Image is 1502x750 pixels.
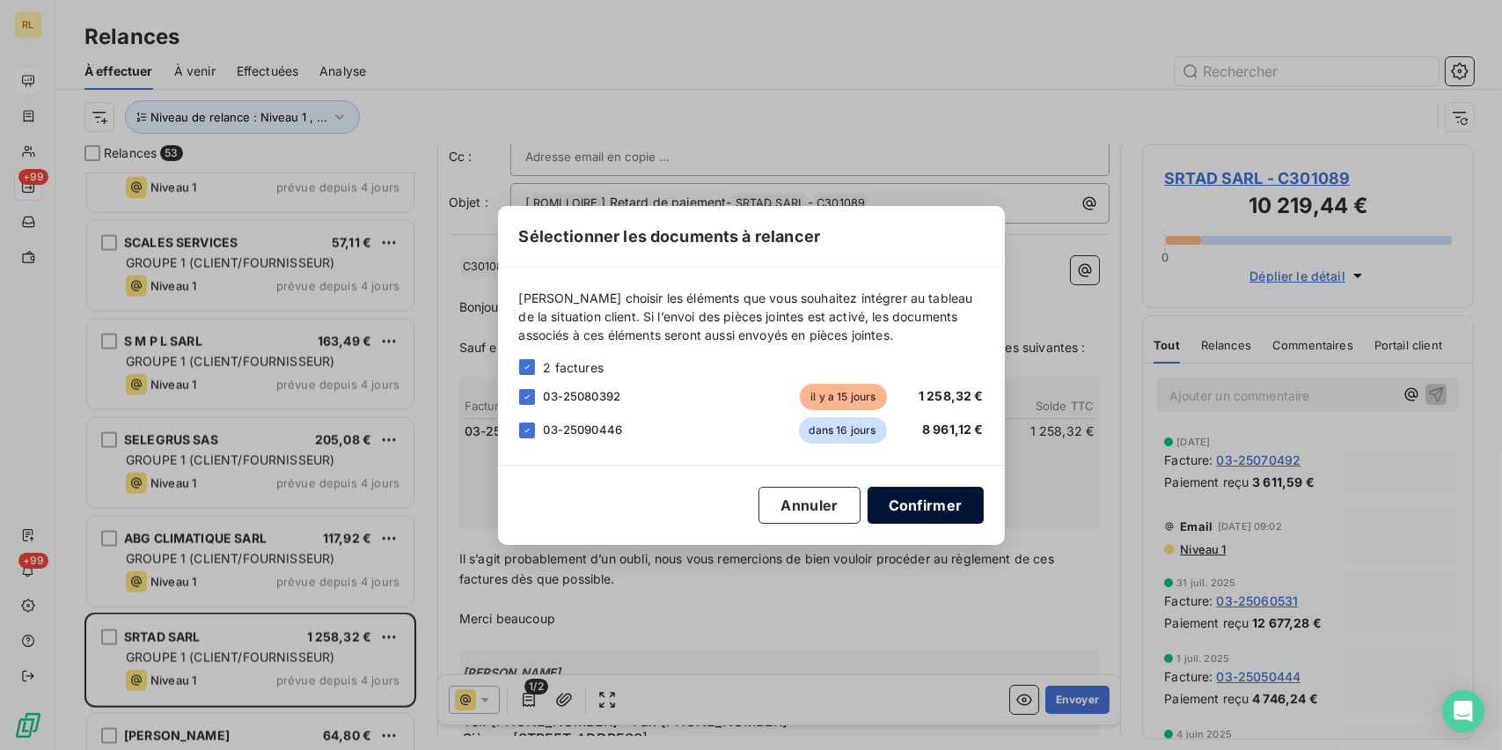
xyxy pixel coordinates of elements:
[799,417,887,444] span: dans 16 jours
[544,423,623,437] span: 03-25090446
[519,224,821,248] span: Sélectionner les documents à relancer
[922,422,984,437] span: 8 961,12 €
[544,389,621,403] span: 03-25080392
[519,289,984,344] span: [PERSON_NAME] choisir les éléments que vous souhaitez intégrer au tableau de la situation client....
[758,487,860,524] button: Annuler
[1442,690,1484,732] div: Open Intercom Messenger
[800,384,886,410] span: il y a 15 jours
[868,487,984,524] button: Confirmer
[919,388,984,403] span: 1 258,32 €
[544,358,604,377] span: 2 factures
